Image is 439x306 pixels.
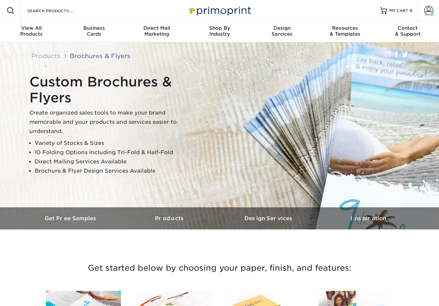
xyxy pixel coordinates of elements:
[188,25,251,37] div: Industry
[35,139,195,148] li: Variety of Stocks & Sizes
[187,3,253,17] img: Primoprint
[35,166,195,176] li: Brochure & Flyer Design Services Available
[29,108,195,136] p: Create organized sales tools to make your brand memorable and your products and services easier t...
[63,21,126,42] a: BusinessCards
[313,25,376,31] span: Resources
[126,25,188,37] div: Marketing
[376,21,439,42] a: Contact& Support
[26,253,413,283] h3: Get started below by choosing your paper, finish, and features:
[188,21,251,42] a: Shop ByIndustry
[220,215,319,221] h3: Design Services
[63,25,126,37] div: Cards
[251,21,313,42] a: DesignServices
[27,7,91,15] input: SEARCH PRODUCTS.....
[31,52,60,59] a: Products
[410,8,413,13] span: 0
[251,25,313,37] div: Services
[313,25,376,37] div: & Templates
[376,25,439,37] div: & Support
[21,207,121,229] a: Get Free Samples
[63,25,126,31] span: Business
[121,207,220,229] a: Products
[126,21,188,42] a: Direct MailMarketing
[21,215,121,221] h3: Get Free Samples
[220,207,319,229] a: Design Services
[35,157,195,166] li: Direct Mailing Services Available
[376,25,439,31] span: Contact
[29,74,195,106] h1: Custom Brochures & Flyers
[251,25,313,31] span: Design
[389,8,408,14] span: MY CART
[319,215,418,221] h3: Inspiration
[35,148,195,157] li: 10 Folding Options including Tri-Fold & Half-Fold
[188,25,251,31] span: Shop By
[126,25,188,31] span: Direct Mail
[313,21,376,42] a: Resources& Templates
[121,215,220,221] h3: Products
[70,52,130,59] a: Brochures & Flyers
[319,207,418,229] a: Inspiration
